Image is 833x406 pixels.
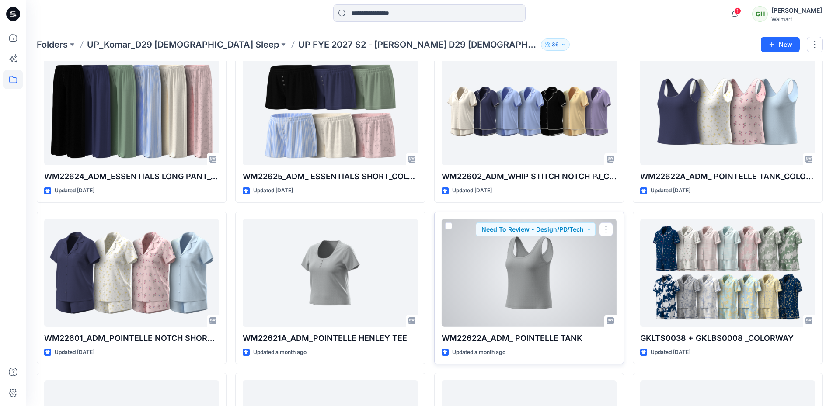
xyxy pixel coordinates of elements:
[651,348,690,357] p: Updated [DATE]
[87,38,279,51] a: UP_Komar_D29 [DEMOGRAPHIC_DATA] Sleep
[640,332,815,344] p: GKLTS0038 + GKLBS0008 _COLORWAY
[44,170,219,183] p: WM22624_ADM_ESSENTIALS LONG PANT_COLORWAY
[44,332,219,344] p: WM22601_ADM_POINTELLE NOTCH SHORTIE_COLORWAY
[452,186,492,195] p: Updated [DATE]
[651,186,690,195] p: Updated [DATE]
[44,58,219,166] a: WM22624_ADM_ESSENTIALS LONG PANT_COLORWAY
[771,5,822,16] div: [PERSON_NAME]
[253,186,293,195] p: Updated [DATE]
[552,40,559,49] p: 36
[55,348,94,357] p: Updated [DATE]
[243,58,418,166] a: WM22625_ADM_ ESSENTIALS SHORT_COLORWAY
[44,219,219,327] a: WM22601_ADM_POINTELLE NOTCH SHORTIE_COLORWAY
[442,332,617,344] p: WM22622A_ADM_ POINTELLE TANK
[243,170,418,183] p: WM22625_ADM_ ESSENTIALS SHORT_COLORWAY
[640,58,815,166] a: WM22622A_ADM_ POINTELLE TANK_COLORWAY
[253,348,307,357] p: Updated a month ago
[771,16,822,22] div: Walmart
[752,6,768,22] div: GH
[640,219,815,327] a: GKLTS0038 + GKLBS0008 _COLORWAY
[243,219,418,327] a: WM22621A_ADM_POINTELLE HENLEY TEE
[298,38,537,51] p: UP FYE 2027 S2 - [PERSON_NAME] D29 [DEMOGRAPHIC_DATA] Sleepwear
[640,170,815,183] p: WM22622A_ADM_ POINTELLE TANK_COLORWAY
[761,37,800,52] button: New
[243,332,418,344] p: WM22621A_ADM_POINTELLE HENLEY TEE
[452,348,505,357] p: Updated a month ago
[442,170,617,183] p: WM22602_ADM_WHIP STITCH NOTCH PJ_COLORWAY
[442,58,617,166] a: WM22602_ADM_WHIP STITCH NOTCH PJ_COLORWAY
[734,7,741,14] span: 1
[541,38,570,51] button: 36
[37,38,68,51] a: Folders
[55,186,94,195] p: Updated [DATE]
[442,219,617,327] a: WM22622A_ADM_ POINTELLE TANK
